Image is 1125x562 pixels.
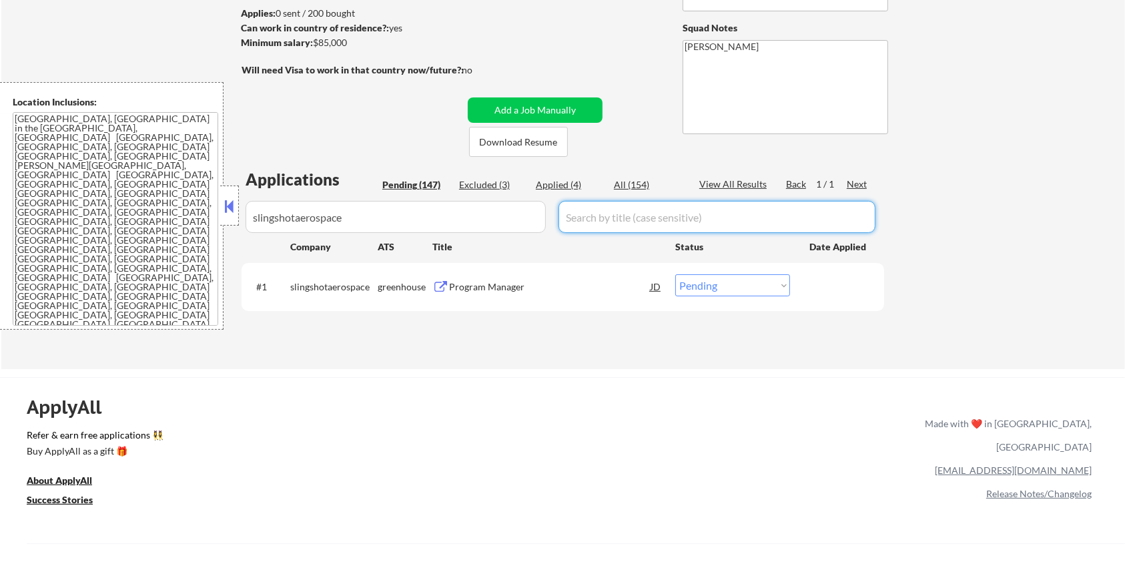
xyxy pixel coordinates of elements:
[468,97,603,123] button: Add a Job Manually
[683,21,888,35] div: Squad Notes
[290,240,378,254] div: Company
[786,178,807,191] div: Back
[27,447,160,456] div: Buy ApplyAll as a gift 🎁
[378,280,432,294] div: greenhouse
[13,95,218,109] div: Location Inclusions:
[558,201,875,233] input: Search by title (case sensitive)
[614,178,681,192] div: All (154)
[935,465,1092,476] a: [EMAIL_ADDRESS][DOMAIN_NAME]
[378,240,432,254] div: ATS
[649,274,663,298] div: JD
[459,178,526,192] div: Excluded (3)
[847,178,868,191] div: Next
[27,475,92,486] u: About ApplyAll
[536,178,603,192] div: Applied (4)
[256,280,280,294] div: #1
[241,7,276,19] strong: Applies:
[986,488,1092,499] a: Release Notes/Changelog
[675,234,790,258] div: Status
[27,493,111,510] a: Success Stories
[242,64,464,75] strong: Will need Visa to work in that country now/future?:
[469,127,568,157] button: Download Resume
[462,63,500,77] div: no
[27,396,117,418] div: ApplyAll
[27,474,111,491] a: About ApplyAll
[919,412,1092,459] div: Made with ❤️ in [GEOGRAPHIC_DATA], [GEOGRAPHIC_DATA]
[241,22,389,33] strong: Can work in country of residence?:
[816,178,847,191] div: 1 / 1
[241,37,313,48] strong: Minimum salary:
[699,178,771,191] div: View All Results
[27,431,646,445] a: Refer & earn free applications 👯‍♀️
[449,280,651,294] div: Program Manager
[290,280,378,294] div: slingshotaerospace
[809,240,868,254] div: Date Applied
[246,172,378,188] div: Applications
[27,445,160,461] a: Buy ApplyAll as a gift 🎁
[241,21,459,35] div: yes
[241,36,463,49] div: $85,000
[241,7,463,20] div: 0 sent / 200 bought
[27,494,93,505] u: Success Stories
[432,240,663,254] div: Title
[246,201,546,233] input: Search by company (case sensitive)
[382,178,449,192] div: Pending (147)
